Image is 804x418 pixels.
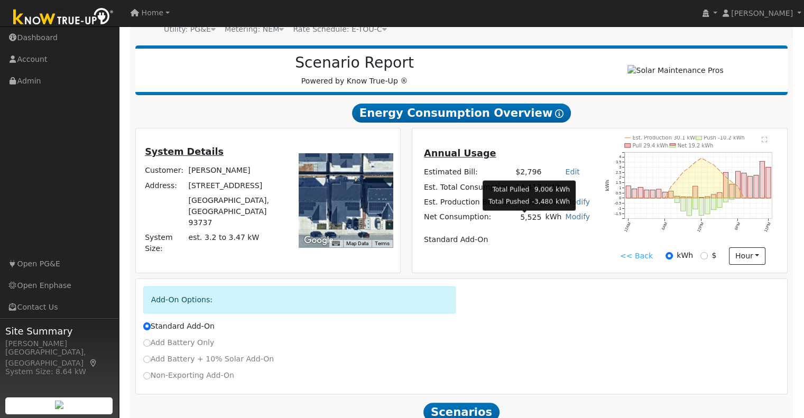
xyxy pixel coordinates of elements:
rect: onclick="" [657,189,661,198]
rect: onclick="" [687,198,691,216]
rect: onclick="" [760,161,765,198]
circle: onclick="" [737,185,739,187]
a: Modify [565,212,590,221]
span: Energy Consumption Overview [352,104,571,123]
td: Customer: [143,163,187,178]
text: Pull 29.4 kWh [633,143,669,148]
rect: onclick="" [729,184,734,198]
div: [GEOGRAPHIC_DATA], [GEOGRAPHIC_DATA] [5,347,113,369]
rect: onclick="" [674,198,679,203]
a: << Back [620,250,653,262]
rect: onclick="" [674,196,679,198]
circle: onclick="" [695,161,696,163]
input: Add Battery Only [143,339,151,347]
text: 2.5 [616,170,621,175]
text: 11PM [763,221,772,233]
text: Est. Production 30.1 kWh [633,135,699,141]
rect: onclick="" [736,171,741,198]
circle: onclick="" [676,179,678,181]
rect: onclick="" [632,189,637,198]
text: Net 19.2 kWh [678,143,714,148]
td: Est. Total Consumption: [422,180,513,194]
text: kWh [605,180,611,191]
text: 0.5 [616,191,621,196]
input: Non-Exporting Add-On [143,372,151,379]
a: Terms (opens in new tab) [375,240,390,246]
text: 12PM [696,221,705,233]
text: -0.5 [615,201,622,206]
rect: onclick="" [711,198,716,210]
text:  [762,136,768,143]
text: 3.5 [616,160,621,164]
div: Powered by Know True-Up ® [141,54,569,87]
td: Total Pushed [488,197,530,207]
label: Add Battery + 10% Solar Add-On [143,354,274,365]
span: Site Summary [5,324,113,338]
img: Know True-Up [8,6,119,30]
circle: onclick="" [646,197,648,199]
circle: onclick="" [713,164,715,165]
circle: onclick="" [731,181,733,183]
circle: onclick="" [701,157,703,159]
td: Estimated Bill: [422,165,513,180]
text: -1 [618,206,622,211]
td: Net Consumption: [422,210,513,225]
td: Standard Add-On [422,233,592,247]
label: kWh [677,250,693,261]
td: kWh [555,184,570,194]
rect: onclick="" [693,198,698,209]
circle: onclick="" [627,197,629,199]
rect: onclick="" [669,191,673,198]
rect: onclick="" [687,197,691,198]
text: -1.5 [615,211,622,216]
img: retrieve [55,401,63,409]
a: Edit [565,168,579,176]
rect: onclick="" [681,198,686,211]
text: 0 [619,196,621,200]
rect: onclick="" [626,186,631,198]
circle: onclick="" [640,197,641,199]
rect: onclick="" [724,198,728,202]
rect: onclick="" [699,197,704,198]
circle: onclick="" [670,186,672,188]
text: 4 [619,154,621,159]
rect: onclick="" [729,198,734,199]
div: System Size: 8.64 kW [5,366,113,377]
rect: onclick="" [742,173,746,198]
input: Add Battery + 10% Solar Add-On [143,356,151,363]
td: System Size [187,230,284,256]
circle: onclick="" [750,197,751,199]
button: Map Data [346,240,368,247]
input: kWh [666,252,673,259]
td: System Size: [143,230,187,256]
td: -3,480 [531,197,553,207]
td: Est. Production Before: [422,194,513,210]
circle: onclick="" [762,197,763,199]
rect: onclick="" [705,198,710,214]
a: Modify [565,198,590,206]
span: est. 3.2 to 3.47 kW [189,233,260,241]
div: Metering: NEM [225,24,284,35]
label: Standard Add-On [143,321,215,332]
input: $ [700,252,708,259]
rect: onclick="" [644,190,649,198]
td: Address: [143,178,187,193]
text: 1.5 [616,180,621,185]
a: Open this area in Google Maps (opens a new window) [301,234,336,247]
img: Solar Maintenance Pros [627,65,723,76]
text: 3 [619,165,621,170]
text: Push -10.2 kWh [704,135,745,141]
rect: onclick="" [711,194,716,198]
rect: onclick="" [699,198,704,216]
td: 9,006 [531,184,553,194]
span: [PERSON_NAME] [731,9,793,17]
circle: onclick="" [658,197,660,199]
circle: onclick="" [682,171,684,173]
rect: onclick="" [638,187,643,198]
td: kWh [543,210,563,225]
label: Non-Exporting Add-On [143,370,234,381]
span: Alias: H2ETOUCN [293,25,386,33]
circle: onclick="" [634,197,635,199]
circle: onclick="" [664,197,666,199]
rect: onclick="" [662,192,667,198]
